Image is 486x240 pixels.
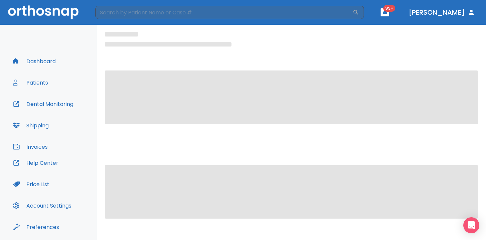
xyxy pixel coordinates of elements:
[9,117,53,133] button: Shipping
[9,219,63,235] button: Preferences
[9,155,62,171] button: Help Center
[9,139,52,155] button: Invoices
[463,217,479,233] div: Open Intercom Messenger
[9,53,60,69] button: Dashboard
[9,176,53,192] button: Price List
[8,5,79,19] img: Orthosnap
[383,5,395,12] span: 99+
[9,96,77,112] button: Dental Monitoring
[406,6,478,18] button: [PERSON_NAME]
[9,75,52,91] button: Patients
[9,198,75,214] button: Account Settings
[95,6,353,19] input: Search by Patient Name or Case #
